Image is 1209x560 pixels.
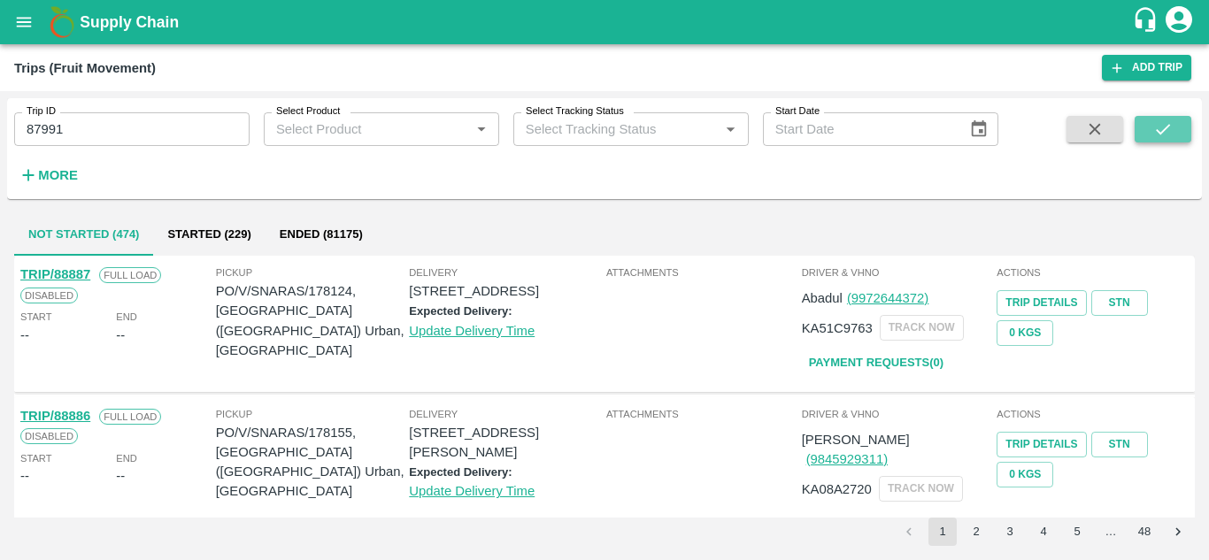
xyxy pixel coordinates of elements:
label: Select Tracking Status [526,104,624,119]
span: Actions [997,406,1189,422]
a: TRIP/88887 [20,267,90,281]
div: -- [20,466,29,486]
button: 0 Kgs [997,320,1053,346]
button: 0 Kgs [997,462,1053,487]
span: Attachments [606,265,798,280]
div: -- [116,466,125,486]
p: [STREET_ADDRESS][PERSON_NAME] [409,423,603,463]
button: Go to page 2 [962,518,990,546]
span: Disabled [20,288,78,303]
span: Driver & VHNo [802,265,994,280]
div: customer-support [1132,6,1163,38]
button: Not Started (474) [14,213,153,256]
button: Go to next page [1164,518,1192,546]
span: Abadul [802,291,843,305]
label: Expected Delivery: [409,465,512,479]
button: page 1 [928,518,957,546]
span: Delivery [409,406,603,422]
label: Select Product [276,104,340,119]
a: (9845929311) [806,452,888,466]
span: Disabled [20,428,78,444]
span: Attachments [606,406,798,422]
div: -- [116,326,125,345]
span: [PERSON_NAME] [802,433,910,447]
b: Supply Chain [80,13,179,31]
span: Start [20,309,51,325]
button: Go to page 48 [1130,518,1159,546]
button: open drawer [4,2,44,42]
p: KA51C9763 [802,318,873,338]
a: Update Delivery Time [409,324,535,338]
div: -- [20,326,29,345]
input: Start Date [763,112,956,146]
a: Supply Chain [80,10,1132,35]
span: Actions [997,265,1189,280]
a: Trip Details [997,432,1086,457]
p: KA08A2720 [802,479,872,499]
p: [STREET_ADDRESS] [409,281,603,301]
a: STN [1091,432,1148,457]
label: Trip ID [27,104,56,119]
label: Start Date [775,104,820,119]
a: Payment Requests(0) [802,348,951,379]
a: Update Delivery Time [409,484,535,498]
button: Choose date [962,112,996,146]
a: Add Trip [1102,55,1191,81]
a: STN [1091,290,1148,316]
span: Full Load [99,409,161,425]
img: logo [44,4,80,40]
span: Delivery [409,265,603,280]
label: Expected Delivery: [409,304,512,318]
button: Open [719,118,742,141]
button: Go to page 5 [1063,518,1091,546]
span: Pickup [216,406,410,422]
input: Select Product [269,118,465,141]
span: Start [20,450,51,466]
input: Select Tracking Status [519,118,691,141]
a: (9972644372) [847,291,928,305]
div: Trips (Fruit Movement) [14,57,156,80]
button: Open [470,118,493,141]
div: … [1097,524,1125,541]
button: More [14,160,82,190]
strong: More [38,168,78,182]
a: Trip Details [997,290,1086,316]
p: PO/V/SNARAS/178124, [GEOGRAPHIC_DATA] ([GEOGRAPHIC_DATA]) Urban, [GEOGRAPHIC_DATA] [216,281,410,360]
button: Go to page 4 [1029,518,1058,546]
span: End [116,450,137,466]
span: End [116,309,137,325]
span: Full Load [99,267,161,283]
p: PO/V/SNARAS/178155, [GEOGRAPHIC_DATA] ([GEOGRAPHIC_DATA]) Urban, [GEOGRAPHIC_DATA] [216,423,410,502]
input: Enter Trip ID [14,112,250,146]
a: Payment Requests(0) [802,509,951,540]
button: Ended (81175) [266,213,377,256]
span: Pickup [216,265,410,280]
span: Driver & VHNo [802,406,994,422]
nav: pagination navigation [892,518,1195,546]
a: TRIP/88886 [20,409,90,423]
button: Go to page 3 [996,518,1024,546]
button: Started (229) [153,213,265,256]
div: account of current user [1163,4,1195,41]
